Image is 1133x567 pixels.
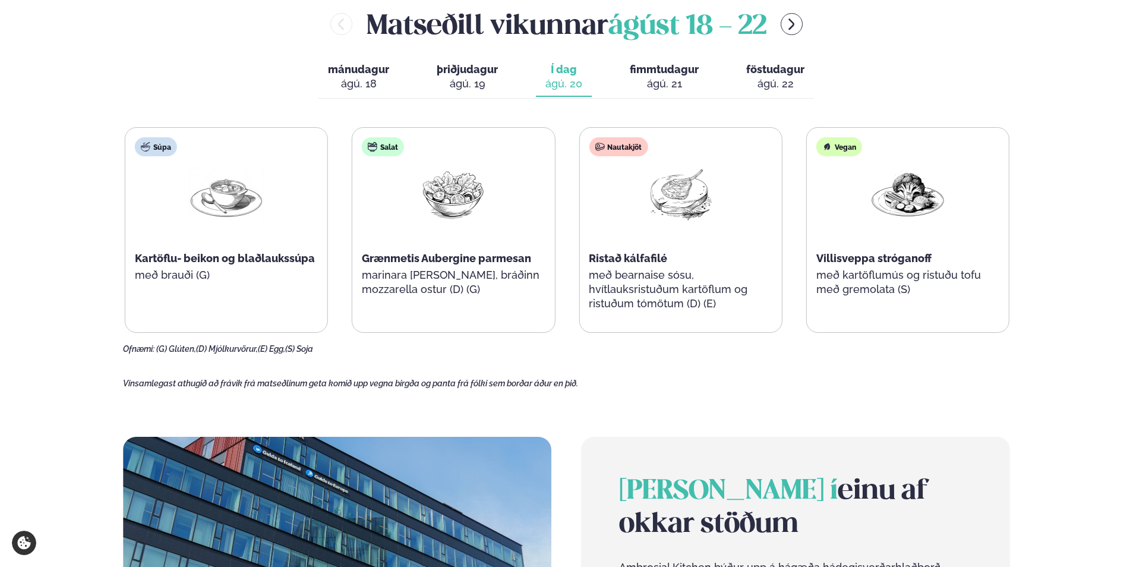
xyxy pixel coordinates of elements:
span: Grænmetis Aubergine parmesan [362,252,531,264]
span: mánudagur [328,63,389,75]
span: (E) Egg, [258,344,285,354]
div: ágú. 20 [545,77,582,91]
div: Nautakjöt [589,137,648,156]
p: með kartöflumús og ristuðu tofu með gremolata (S) [816,268,999,297]
button: Í dag ágú. 20 [536,58,592,97]
img: Salad.png [415,166,491,221]
img: beef.svg [595,142,604,152]
div: ágú. 21 [630,77,699,91]
p: með bearnaise sósu, hvítlauksristuðum kartöflum og ristuðum tómötum (D) (E) [589,268,772,311]
button: fimmtudagur ágú. 21 [620,58,708,97]
div: Salat [362,137,404,156]
h2: einu af okkar stöðum [619,475,971,541]
button: menu-btn-left [330,13,352,35]
span: (D) Mjólkurvörur, [196,344,258,354]
span: ágúst 18 - 22 [608,14,766,40]
button: þriðjudagur ágú. 19 [427,58,507,97]
button: mánudagur ágú. 18 [318,58,399,97]
span: Í dag [545,62,582,77]
div: ágú. 22 [746,77,804,91]
p: marinara [PERSON_NAME], bráðinn mozzarella ostur (D) (G) [362,268,545,297]
div: Vegan [816,137,862,156]
img: soup.svg [141,142,150,152]
span: þriðjudagur [437,63,498,75]
img: Lamb-Meat.png [642,166,718,221]
div: Súpa [135,137,177,156]
p: með brauði (G) [135,268,318,282]
span: Ristað kálfafilé [589,252,667,264]
span: [PERSON_NAME] í [619,478,838,505]
a: Cookie settings [12,531,36,555]
img: Vegan.svg [822,142,832,152]
span: Ofnæmi: [123,344,154,354]
img: Soup.png [188,166,264,221]
div: ágú. 18 [328,77,389,91]
span: fimmtudagur [630,63,699,75]
img: salad.svg [368,142,377,152]
span: föstudagur [746,63,804,75]
div: ágú. 19 [437,77,498,91]
button: föstudagur ágú. 22 [737,58,814,97]
span: (S) Soja [285,344,313,354]
img: Vegan.png [870,166,946,221]
span: (G) Glúten, [156,344,196,354]
button: menu-btn-right [781,13,803,35]
span: Vinsamlegast athugið að frávik frá matseðlinum geta komið upp vegna birgða og panta frá fólki sem... [123,379,578,388]
h2: Matseðill vikunnar [367,5,766,43]
span: Villisveppa stróganoff [816,252,932,264]
span: Kartöflu- beikon og blaðlaukssúpa [135,252,315,264]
